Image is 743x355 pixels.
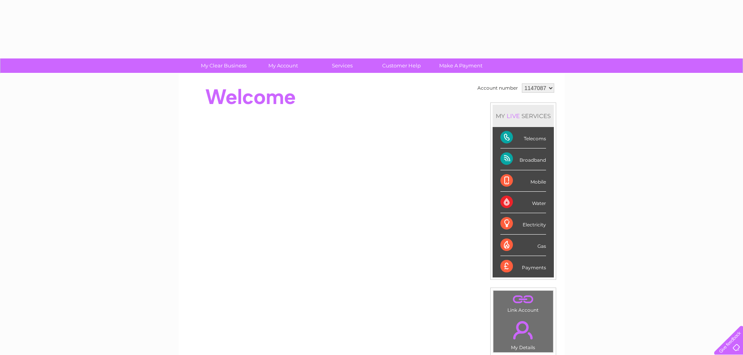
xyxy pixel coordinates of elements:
[310,58,374,73] a: Services
[500,213,546,235] div: Electricity
[369,58,434,73] a: Customer Help
[500,235,546,256] div: Gas
[251,58,315,73] a: My Account
[495,316,551,344] a: .
[500,256,546,277] div: Payments
[505,112,521,120] div: LIVE
[493,314,553,353] td: My Details
[500,148,546,170] div: Broadband
[500,170,546,192] div: Mobile
[475,81,520,95] td: Account number
[493,105,554,127] div: MY SERVICES
[493,290,553,315] td: Link Account
[429,58,493,73] a: Make A Payment
[500,192,546,213] div: Water
[500,127,546,148] div: Telecoms
[192,58,256,73] a: My Clear Business
[495,293,551,306] a: .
